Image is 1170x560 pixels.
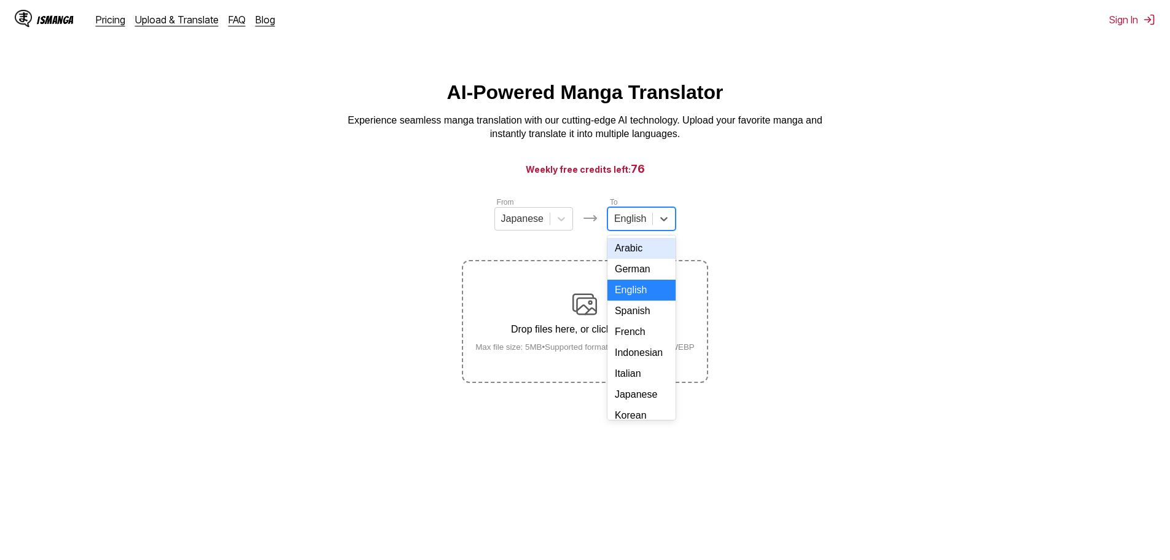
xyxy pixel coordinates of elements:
[607,342,676,363] div: Indonesian
[466,324,704,335] p: Drop files here, or click to browse.
[37,14,74,26] div: IsManga
[607,238,676,259] div: Arabic
[1143,14,1155,26] img: Sign out
[447,81,723,104] h1: AI-Powered Manga Translator
[607,301,676,321] div: Spanish
[607,405,676,426] div: Korean
[497,198,514,207] label: From
[607,280,676,301] div: English
[29,161,1141,176] h3: Weekly free credits left:
[607,259,676,280] div: German
[135,14,219,26] a: Upload & Translate
[607,384,676,405] div: Japanese
[631,162,645,175] span: 76
[466,342,704,352] small: Max file size: 5MB • Supported formats: JP(E)G, PNG, WEBP
[607,321,676,342] div: French
[583,211,598,226] img: Languages icon
[340,114,831,141] p: Experience seamless manga translation with our cutting-edge AI technology. Upload your favorite m...
[15,10,32,27] img: IsManga Logo
[96,14,125,26] a: Pricing
[610,198,618,207] label: To
[1109,14,1155,26] button: Sign In
[228,14,246,26] a: FAQ
[15,10,96,30] a: IsManga LogoIsManga
[255,14,275,26] a: Blog
[607,363,676,384] div: Italian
